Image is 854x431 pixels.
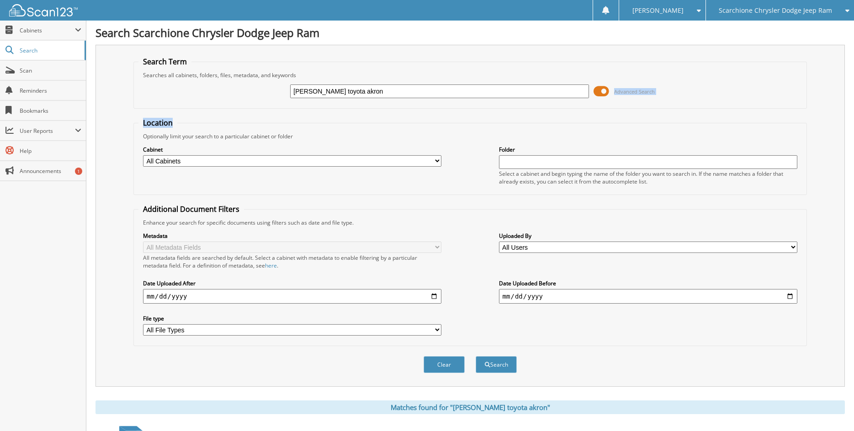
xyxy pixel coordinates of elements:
input: end [499,289,797,304]
legend: Search Term [138,57,191,67]
label: Uploaded By [499,232,797,240]
span: Reminders [20,87,81,95]
span: Announcements [20,167,81,175]
label: Date Uploaded After [143,279,441,287]
span: Scan [20,67,81,74]
a: here [265,262,277,269]
span: Cabinets [20,26,75,34]
legend: Location [138,118,177,128]
span: User Reports [20,127,75,135]
div: All metadata fields are searched by default. Select a cabinet with metadata to enable filtering b... [143,254,441,269]
div: Enhance your search for specific documents using filters such as date and file type. [138,219,802,226]
div: 1 [75,168,82,175]
div: Matches found for "[PERSON_NAME] toyota akron" [95,400,845,414]
label: Folder [499,146,797,153]
label: Cabinet [143,146,441,153]
span: Help [20,147,81,155]
div: Searches all cabinets, folders, files, metadata, and keywords [138,71,802,79]
button: Clear [424,356,465,373]
label: Date Uploaded Before [499,279,797,287]
label: Metadata [143,232,441,240]
button: Search [476,356,517,373]
h1: Search Scarchione Chrysler Dodge Jeep Ram [95,25,845,40]
span: Scarchione Chrysler Dodge Jeep Ram [719,8,832,13]
span: Search [20,47,80,54]
div: Select a cabinet and begin typing the name of the folder you want to search in. If the name match... [499,170,797,185]
span: Bookmarks [20,107,81,115]
span: Advanced Search [614,88,655,95]
legend: Additional Document Filters [138,204,244,214]
input: start [143,289,441,304]
label: File type [143,315,441,322]
img: scan123-logo-white.svg [9,4,78,16]
span: [PERSON_NAME] [632,8,684,13]
div: Optionally limit your search to a particular cabinet or folder [138,132,802,140]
